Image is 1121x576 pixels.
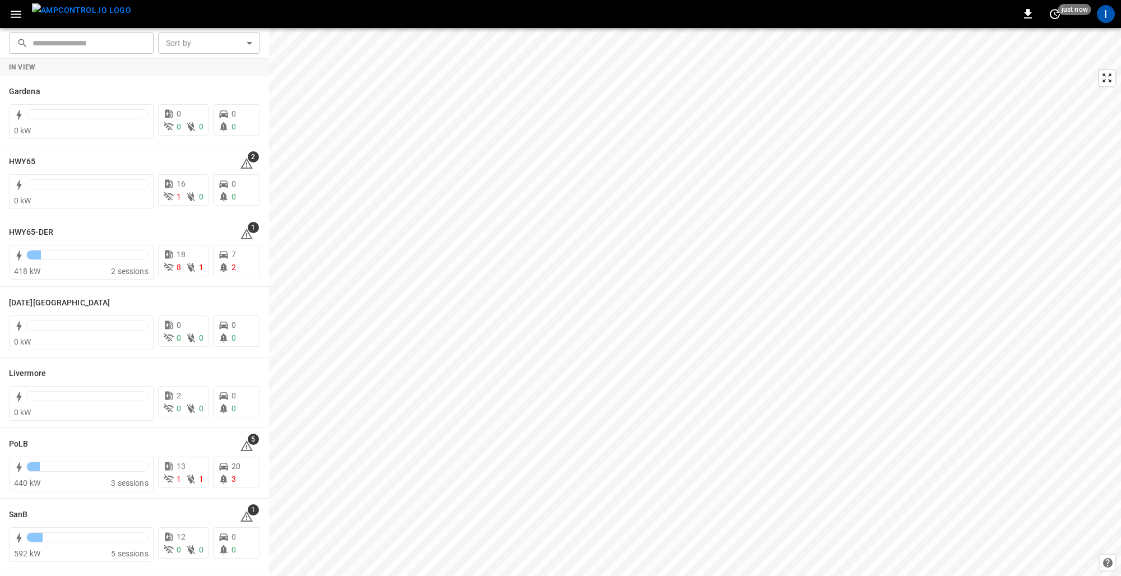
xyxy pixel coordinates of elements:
[199,263,203,272] span: 1
[231,192,236,201] span: 0
[231,391,236,400] span: 0
[248,504,259,515] span: 1
[231,462,240,471] span: 20
[177,333,181,342] span: 0
[177,122,181,131] span: 0
[199,404,203,413] span: 0
[9,509,27,521] h6: SanB
[231,475,236,484] span: 3
[9,86,40,98] h6: Gardena
[199,545,203,554] span: 0
[231,320,236,329] span: 0
[111,549,149,558] span: 5 sessions
[1046,5,1064,23] button: set refresh interval
[177,250,186,259] span: 18
[231,263,236,272] span: 2
[231,545,236,554] span: 0
[199,475,203,484] span: 1
[14,126,31,135] span: 0 kW
[9,226,53,239] h6: HWY65-DER
[14,408,31,417] span: 0 kW
[177,192,181,201] span: 1
[231,532,236,541] span: 0
[111,479,149,487] span: 3 sessions
[9,156,36,168] h6: HWY65
[9,438,28,450] h6: PoLB
[231,122,236,131] span: 0
[177,545,181,554] span: 0
[14,267,40,276] span: 418 kW
[14,196,31,205] span: 0 kW
[199,122,203,131] span: 0
[248,434,259,445] span: 5
[248,151,259,162] span: 2
[231,404,236,413] span: 0
[1097,5,1115,23] div: profile-icon
[177,179,186,188] span: 16
[177,109,181,118] span: 0
[177,404,181,413] span: 0
[269,28,1121,576] canvas: Map
[231,250,236,259] span: 7
[177,391,181,400] span: 2
[9,63,36,71] strong: In View
[32,3,131,17] img: ampcontrol.io logo
[231,179,236,188] span: 0
[9,297,110,309] h6: Karma Center
[9,368,46,380] h6: Livermore
[177,532,186,541] span: 12
[1058,4,1091,15] span: just now
[248,222,259,233] span: 1
[14,549,40,558] span: 592 kW
[14,337,31,346] span: 0 kW
[177,263,181,272] span: 8
[111,267,149,276] span: 2 sessions
[177,320,181,329] span: 0
[14,479,40,487] span: 440 kW
[177,475,181,484] span: 1
[177,462,186,471] span: 13
[199,192,203,201] span: 0
[231,109,236,118] span: 0
[231,333,236,342] span: 0
[199,333,203,342] span: 0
